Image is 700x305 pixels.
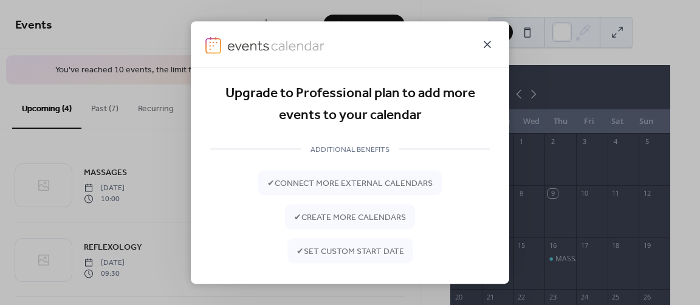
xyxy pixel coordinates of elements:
[267,177,433,190] span: ✔ connect more external calendars
[297,245,404,258] span: ✔ set custom start date
[227,37,326,54] img: logo-type
[294,211,406,224] span: ✔ create more calendars
[301,143,399,156] span: ADDITIONAL BENEFITS
[205,37,221,54] img: logo-icon
[210,83,490,127] div: Upgrade to Professional plan to add more events to your calendar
